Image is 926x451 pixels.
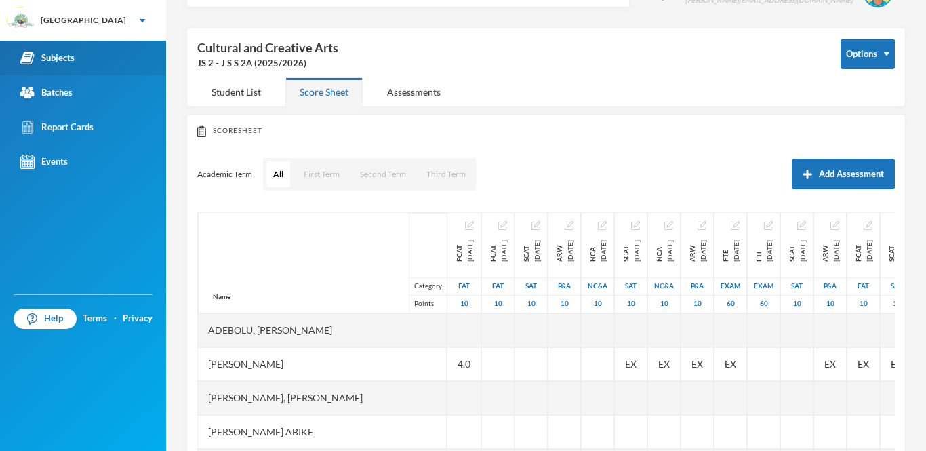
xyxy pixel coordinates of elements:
button: Edit Assessment [698,220,706,231]
button: Add Assessment [792,159,895,189]
img: edit [531,221,540,230]
img: logo [7,7,35,35]
button: Edit Assessment [598,220,607,231]
a: Terms [83,312,107,326]
button: Third Term [420,161,472,187]
div: Project And Assignment [681,277,713,295]
div: 10 [881,295,912,313]
div: First Assessment Test [447,277,481,295]
button: Edit Assessment [531,220,540,231]
div: 10 [582,295,613,313]
div: Scoresheet [197,125,895,137]
div: 10 [648,295,680,313]
button: Edit Assessment [797,220,806,231]
button: Options [841,39,895,69]
div: Notecheck And Attendance [582,277,613,295]
div: Second Assessment Test [615,277,647,295]
div: First Continuous Assessment Test [487,240,509,262]
img: edit [664,221,673,230]
div: Second Assessment Test [881,277,912,295]
button: Second Term [353,161,413,187]
span: FTE [720,240,731,262]
span: ARW [554,240,565,262]
div: First Continuous Assessment Test [454,240,475,262]
div: Name [199,281,245,313]
img: edit [465,221,474,230]
span: SCAT [620,240,631,262]
div: First Term Examination [720,240,742,262]
div: Project And Assignment [548,277,580,295]
div: 60 [714,295,746,313]
span: Student Exempted. [891,357,902,371]
div: 10 [515,295,547,313]
button: All [266,161,290,187]
div: First Assessment Test [847,277,879,295]
div: Assignment and research works [820,240,841,262]
button: Edit Assessment [830,220,839,231]
div: Examination [714,277,746,295]
button: Edit Assessment [498,220,507,231]
div: First Assessment Test [482,277,514,295]
button: First Term [297,161,346,187]
div: Note-check And Attendance [653,240,675,262]
div: Second continuous assessment test [786,240,808,262]
div: First Term Examination [753,240,775,262]
span: SCAT [886,240,897,262]
div: 10 [847,295,879,313]
div: [PERSON_NAME] [198,347,447,381]
div: Report Cards [20,120,94,134]
div: 10 [447,295,481,313]
div: Student List [197,77,275,106]
button: Edit Assessment [565,220,573,231]
div: Assignment And Research Works [554,240,576,262]
div: 10 [482,295,514,313]
div: Score Sheet [285,77,363,106]
div: [PERSON_NAME] Abike [198,415,447,449]
div: Second Continuous Assessment Test [620,240,642,262]
div: Events [20,155,68,169]
div: Cultural and Creative Arts [197,39,820,71]
div: Adebolu, [PERSON_NAME] [198,313,447,347]
span: Student Exempted. [858,357,869,371]
div: 10 [781,295,813,313]
span: Student Exempted. [691,357,703,371]
span: FCAT [454,240,464,262]
span: Student Exempted. [824,357,836,371]
div: Second Continuous Assessment Test [521,240,542,262]
span: SCAT [521,240,531,262]
div: 10 [615,295,647,313]
img: edit [698,221,706,230]
div: Subjects [20,51,75,65]
p: Academic Term [197,169,252,180]
div: Second Assessment Test [515,277,547,295]
div: 60 [748,295,780,313]
div: First continuous assessment test [853,240,874,262]
div: Assignment And Research Works [687,240,708,262]
span: ARW [687,240,698,262]
button: Edit Assessment [664,220,673,231]
img: edit [764,221,773,230]
span: SCAT [786,240,797,262]
div: Second Assessment Test [781,277,813,295]
span: FTE [753,240,764,262]
img: edit [631,221,640,230]
img: edit [864,221,872,230]
img: edit [498,221,507,230]
div: Examination [748,277,780,295]
div: Project And Assignment [814,277,846,295]
button: Edit Assessment [731,220,740,231]
span: Student Exempted. [658,357,670,371]
button: Edit Assessment [631,220,640,231]
div: 4.0 [447,347,481,381]
div: Second continuous assessment test [886,240,908,262]
span: ARW [820,240,830,262]
div: JS 2 - J S S 2A (2025/2026) [197,57,820,71]
button: Edit Assessment [864,220,872,231]
button: Edit Assessment [764,220,773,231]
span: FCAT [487,240,498,262]
div: Assessments [373,77,455,106]
span: Student Exempted. [625,357,637,371]
span: Student Exempted. [725,357,736,371]
img: edit [598,221,607,230]
a: Privacy [123,312,153,326]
